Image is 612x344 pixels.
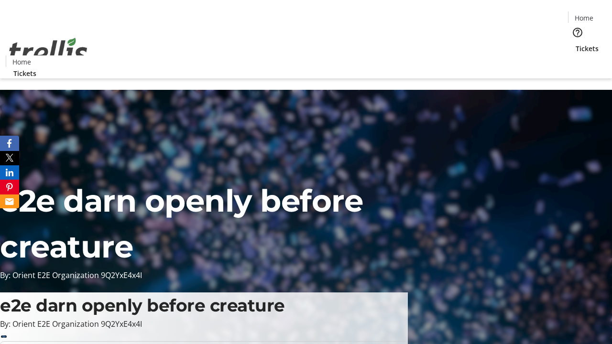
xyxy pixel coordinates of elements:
a: Home [6,57,37,67]
span: Tickets [576,43,599,54]
img: Orient E2E Organization 9Q2YxE4x4I's Logo [6,27,91,75]
span: Home [12,57,31,67]
button: Help [568,23,587,42]
a: Tickets [568,43,606,54]
button: Cart [568,54,587,73]
a: Home [568,13,599,23]
a: Tickets [6,68,44,78]
span: Tickets [13,68,36,78]
span: Home [575,13,593,23]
